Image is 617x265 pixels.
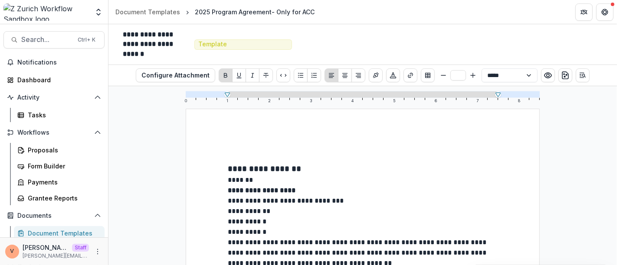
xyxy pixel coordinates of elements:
[17,129,91,136] span: Workflows
[3,3,89,21] img: Z Zurich Workflow Sandbox logo
[3,126,105,139] button: Open Workflows
[3,31,105,48] button: Search...
[92,246,103,257] button: More
[576,68,590,82] button: Open Editor Sidebar
[28,194,98,203] div: Grantee Reports
[17,59,101,66] span: Notifications
[246,68,259,82] button: Italicize
[115,7,180,16] div: Document Templates
[23,243,69,252] p: [PERSON_NAME]
[195,7,315,16] div: 2025 Program Agreement- Only for ACC
[14,191,105,205] a: Grantee Reports
[219,68,233,82] button: Bold
[10,249,14,254] div: Venkat
[232,68,246,82] button: Underline
[198,41,227,48] span: Template
[369,68,383,82] button: Insert Signature
[28,229,98,238] div: Document Templates
[14,159,105,173] a: Form Builder
[76,35,97,45] div: Ctrl + K
[136,68,215,82] button: Configure Attachment
[294,68,308,82] button: Bullet List
[3,209,105,223] button: Open Documents
[558,68,572,82] button: download-word
[404,68,417,82] button: Create link
[112,6,184,18] a: Document Templates
[259,68,273,82] button: Strike
[3,55,105,69] button: Notifications
[72,244,89,252] p: Staff
[23,252,89,260] p: [PERSON_NAME][EMAIL_ADDRESS][DOMAIN_NAME]
[92,3,105,21] button: Open entity switcher
[28,162,98,171] div: Form Builder
[386,68,400,82] button: Choose font color
[438,70,449,81] button: Smaller
[307,68,321,82] button: Ordered List
[14,175,105,189] a: Payments
[28,110,98,120] div: Tasks
[421,68,435,82] button: Insert Table
[17,75,98,84] div: Dashboard
[351,68,365,82] button: Align Right
[338,68,352,82] button: Align Center
[17,212,91,220] span: Documents
[596,3,614,21] button: Get Help
[14,226,105,240] a: Document Templates
[17,94,91,101] span: Activity
[14,143,105,157] a: Proposals
[468,70,478,81] button: Bigger
[575,3,593,21] button: Partners
[276,68,290,82] button: Code
[325,68,338,82] button: Align Left
[21,36,72,44] span: Search...
[28,145,98,155] div: Proposals
[14,108,105,122] a: Tasks
[112,6,318,18] nav: breadcrumb
[3,90,105,104] button: Open Activity
[3,73,105,87] a: Dashboard
[541,68,555,82] button: Preview preview-doc.pdf
[28,178,98,187] div: Payments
